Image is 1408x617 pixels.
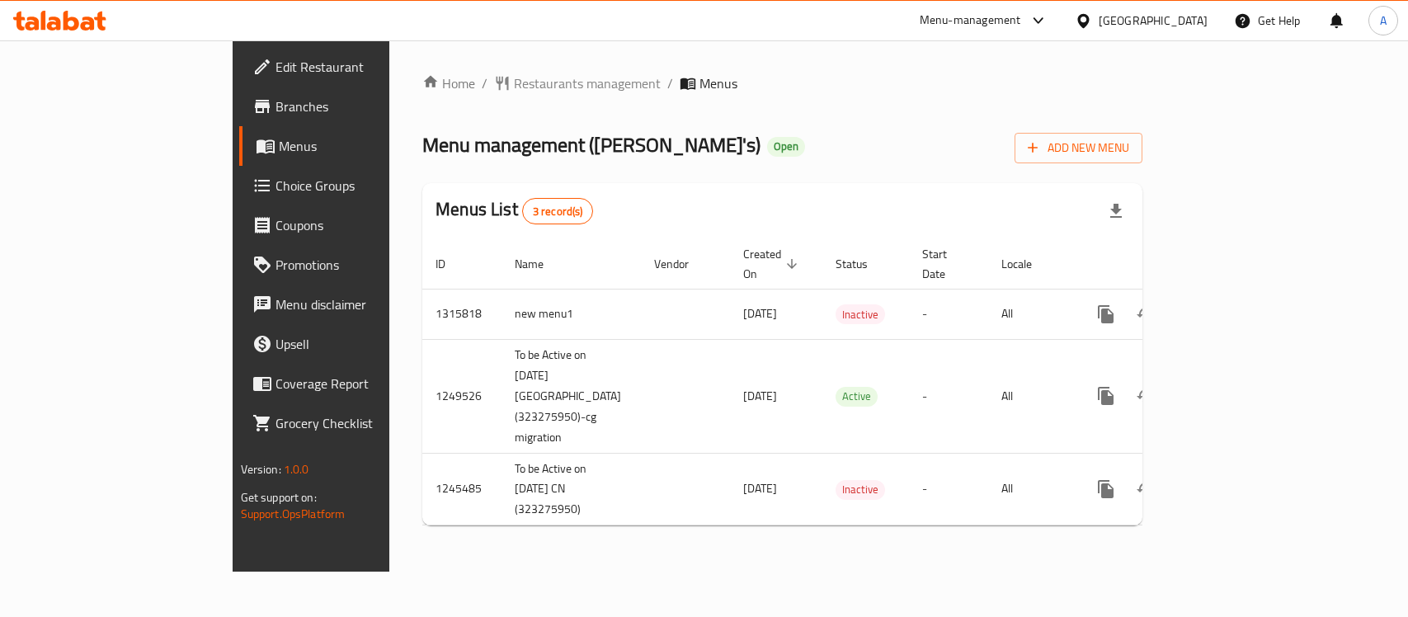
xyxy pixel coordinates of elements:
[654,254,710,274] span: Vendor
[239,245,468,285] a: Promotions
[239,87,468,126] a: Branches
[239,403,468,443] a: Grocery Checklist
[1086,469,1126,509] button: more
[1001,254,1053,274] span: Locale
[284,459,309,480] span: 1.0.0
[920,11,1021,31] div: Menu-management
[422,126,761,163] span: Menu management ( [PERSON_NAME]'s )
[922,244,968,284] span: Start Date
[1028,138,1129,158] span: Add New Menu
[275,294,454,314] span: Menu disclaimer
[239,166,468,205] a: Choice Groups
[514,73,661,93] span: Restaurants management
[239,205,468,245] a: Coupons
[422,239,1258,526] table: enhanced table
[1096,191,1136,231] div: Export file
[1126,376,1165,416] button: Change Status
[275,57,454,77] span: Edit Restaurant
[239,285,468,324] a: Menu disclaimer
[1086,294,1126,334] button: more
[275,255,454,275] span: Promotions
[836,387,878,407] div: Active
[836,480,885,499] span: Inactive
[1015,133,1142,163] button: Add New Menu
[743,244,803,284] span: Created On
[515,254,565,274] span: Name
[836,387,878,406] span: Active
[522,198,594,224] div: Total records count
[482,73,487,93] li: /
[275,334,454,354] span: Upsell
[836,305,885,324] span: Inactive
[988,453,1073,525] td: All
[239,324,468,364] a: Upsell
[494,73,661,93] a: Restaurants management
[909,289,988,339] td: -
[988,289,1073,339] td: All
[523,204,593,219] span: 3 record(s)
[743,478,777,499] span: [DATE]
[1073,239,1258,290] th: Actions
[239,126,468,166] a: Menus
[1086,376,1126,416] button: more
[836,254,889,274] span: Status
[1380,12,1387,30] span: A
[241,503,346,525] a: Support.OpsPlatform
[422,73,1142,93] nav: breadcrumb
[667,73,673,93] li: /
[239,47,468,87] a: Edit Restaurant
[1126,469,1165,509] button: Change Status
[836,480,885,500] div: Inactive
[767,139,805,153] span: Open
[241,459,281,480] span: Version:
[502,453,641,525] td: To be Active on [DATE] CN (323275950)
[275,176,454,195] span: Choice Groups
[239,364,468,403] a: Coverage Report
[502,289,641,339] td: new menu1
[909,339,988,453] td: -
[436,197,593,224] h2: Menus List
[436,254,467,274] span: ID
[275,374,454,393] span: Coverage Report
[699,73,737,93] span: Menus
[275,97,454,116] span: Branches
[241,487,317,508] span: Get support on:
[1099,12,1208,30] div: [GEOGRAPHIC_DATA]
[909,453,988,525] td: -
[279,136,454,156] span: Menus
[275,413,454,433] span: Grocery Checklist
[836,304,885,324] div: Inactive
[1126,294,1165,334] button: Change Status
[988,339,1073,453] td: All
[275,215,454,235] span: Coupons
[767,137,805,157] div: Open
[743,303,777,324] span: [DATE]
[502,339,641,453] td: To be Active on [DATE] [GEOGRAPHIC_DATA] (323275950)-cg migration
[743,385,777,407] span: [DATE]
